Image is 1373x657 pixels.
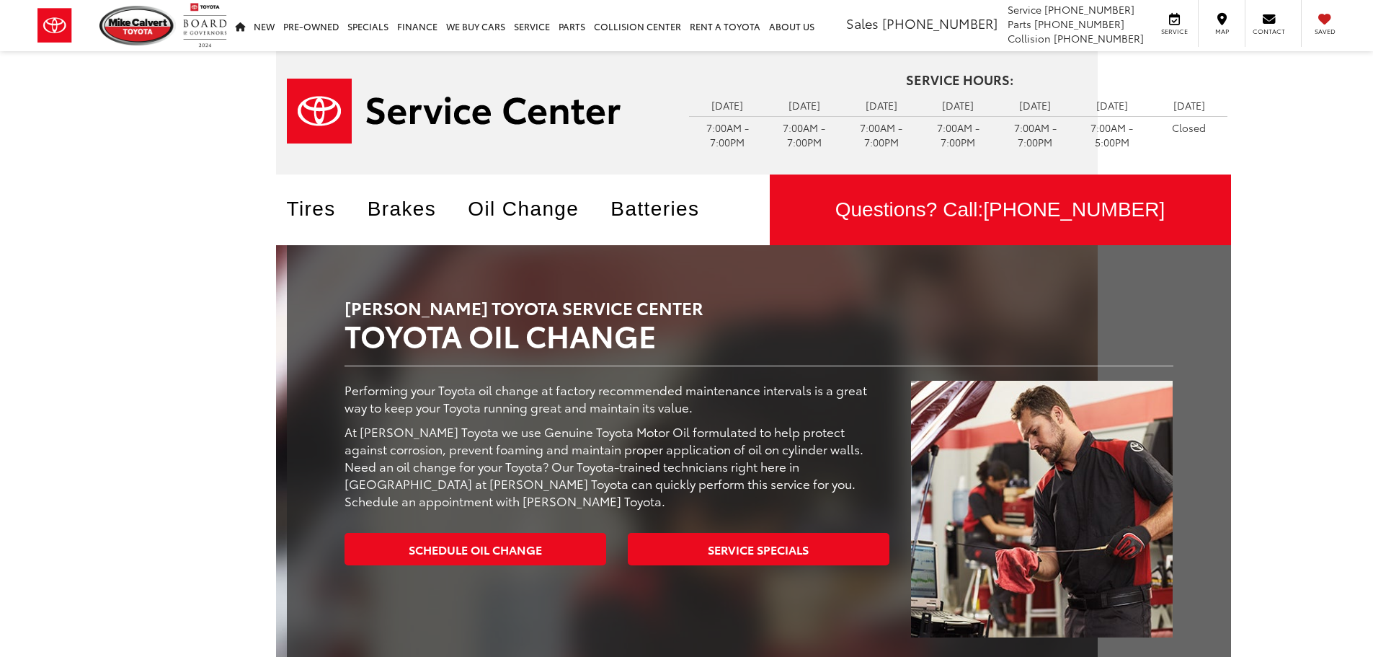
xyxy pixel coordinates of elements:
span: Saved [1309,27,1341,36]
a: Schedule Oil Change [345,533,606,565]
img: Service Center | Mike Calvert Toyota in Houston TX [911,381,1173,638]
span: Sales [846,14,879,32]
a: Batteries [610,198,721,220]
a: Service Specials [628,533,889,565]
td: [DATE] [843,94,920,116]
img: Service Center | Mike Calvert Toyota in Houston TX [287,79,621,144]
td: 7:00AM - 7:00PM [689,116,766,153]
td: 7:00AM - 7:00PM [766,116,843,153]
td: 7:00AM - 7:00PM [843,116,920,153]
td: [DATE] [920,94,997,116]
a: Tires [287,198,357,220]
td: Closed [1150,116,1227,138]
span: [PHONE_NUMBER] [882,14,997,32]
td: [DATE] [997,94,1074,116]
span: [PHONE_NUMBER] [983,198,1165,221]
span: [PERSON_NAME] Toyota Service Center [345,295,703,319]
span: Service [1008,2,1041,17]
td: [DATE] [1074,94,1151,116]
p: At [PERSON_NAME] Toyota we use Genuine Toyota Motor Oil formulated to help protect against corros... [345,423,890,509]
h2: Toyota Oil Change [345,285,1173,351]
a: Oil Change [468,198,600,220]
td: [DATE] [1150,94,1227,116]
span: [PHONE_NUMBER] [1054,31,1144,45]
span: [PHONE_NUMBER] [1044,2,1134,17]
span: Parts [1008,17,1031,31]
td: [DATE] [689,94,766,116]
h4: Service Hours: [689,73,1231,87]
a: Service Center | Mike Calvert Toyota in Houston TX [287,79,667,144]
td: 7:00AM - 7:00PM [920,116,997,153]
img: Mike Calvert Toyota [99,6,176,45]
td: [DATE] [766,94,843,116]
span: [PHONE_NUMBER] [1034,17,1124,31]
span: Collision [1008,31,1051,45]
span: Service [1158,27,1191,36]
div: Questions? Call: [770,175,1231,245]
a: Brakes [368,198,458,220]
a: Questions? Call:[PHONE_NUMBER] [770,175,1231,245]
td: 7:00AM - 7:00PM [997,116,1074,153]
p: Performing your Toyota oil change at factory recommended maintenance intervals is a great way to ... [345,381,890,415]
span: Contact [1253,27,1285,36]
span: Map [1206,27,1238,36]
td: 7:00AM - 5:00PM [1074,116,1151,153]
